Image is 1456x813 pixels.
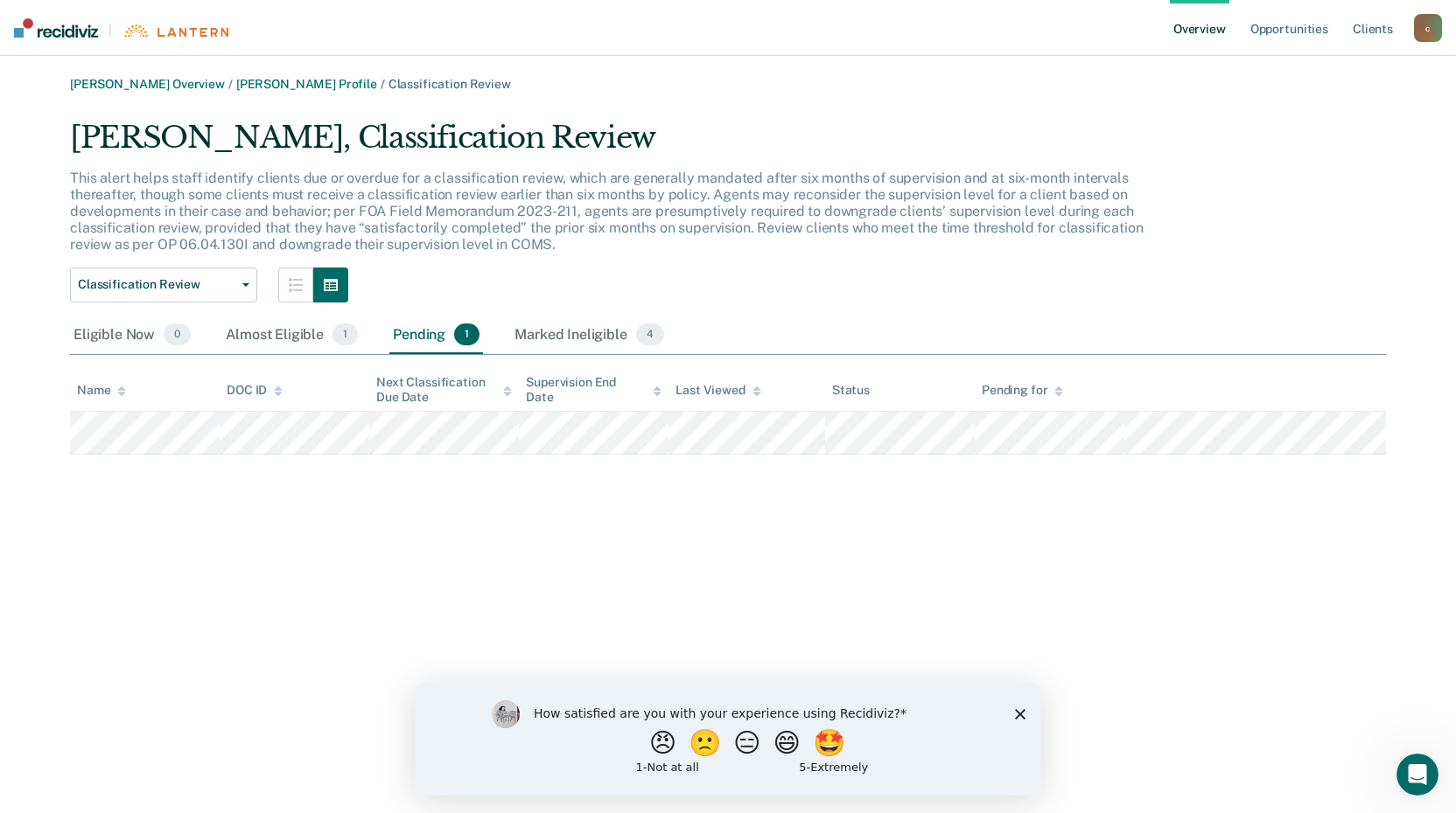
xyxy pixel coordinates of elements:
[225,77,236,91] span: /
[454,323,479,346] span: 1
[1396,754,1438,796] iframe: Intercom live chat
[675,383,760,398] div: Last Viewed
[122,24,228,38] img: Lantern
[70,316,194,355] div: Eligible Now0
[832,383,870,398] div: Status
[511,316,668,355] div: Marked Ineligible4
[526,375,661,405] div: Supervision End Date
[98,23,122,38] span: |
[376,375,512,405] div: Next Classification Due Date
[1414,14,1442,42] button: c
[70,268,257,302] button: Classification Review
[70,120,1162,170] div: [PERSON_NAME], Classification Review
[415,683,1041,796] iframe: Survey by Kim from Recidiviz
[982,383,1063,398] div: Pending for
[388,77,511,91] span: Classification Review
[70,170,1143,254] p: This alert helps staff identify clients due or overdue for a classification review, which are gen...
[77,383,126,398] div: Name
[389,316,483,355] div: Pending1
[377,77,388,91] span: /
[78,277,235,292] span: Classification Review
[236,77,377,91] a: [PERSON_NAME] Profile
[70,77,225,91] a: [PERSON_NAME] Overview
[164,323,191,346] span: 0
[227,383,283,398] div: DOC ID
[332,323,358,346] span: 1
[14,18,98,38] img: Recidiviz
[222,316,361,355] div: Almost Eligible1
[14,18,228,38] a: |
[636,323,664,346] span: 4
